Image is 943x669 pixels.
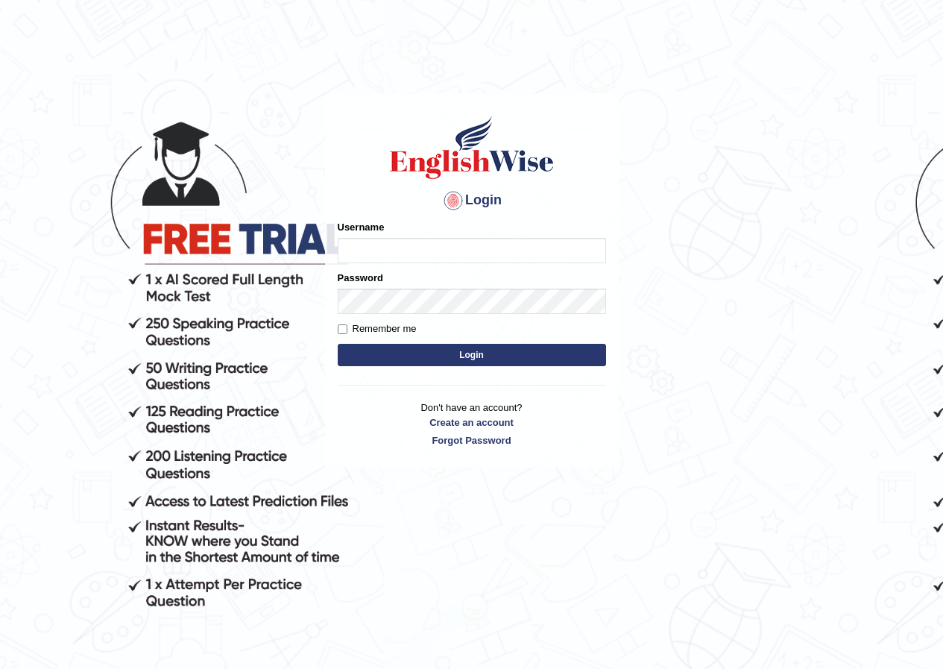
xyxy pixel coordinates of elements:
[338,189,606,213] h4: Login
[338,415,606,430] a: Create an account
[338,433,606,447] a: Forgot Password
[338,271,383,285] label: Password
[387,114,557,181] img: Logo of English Wise sign in for intelligent practice with AI
[338,324,347,334] input: Remember me
[338,321,417,336] label: Remember me
[338,344,606,366] button: Login
[338,401,606,447] p: Don't have an account?
[338,220,385,234] label: Username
